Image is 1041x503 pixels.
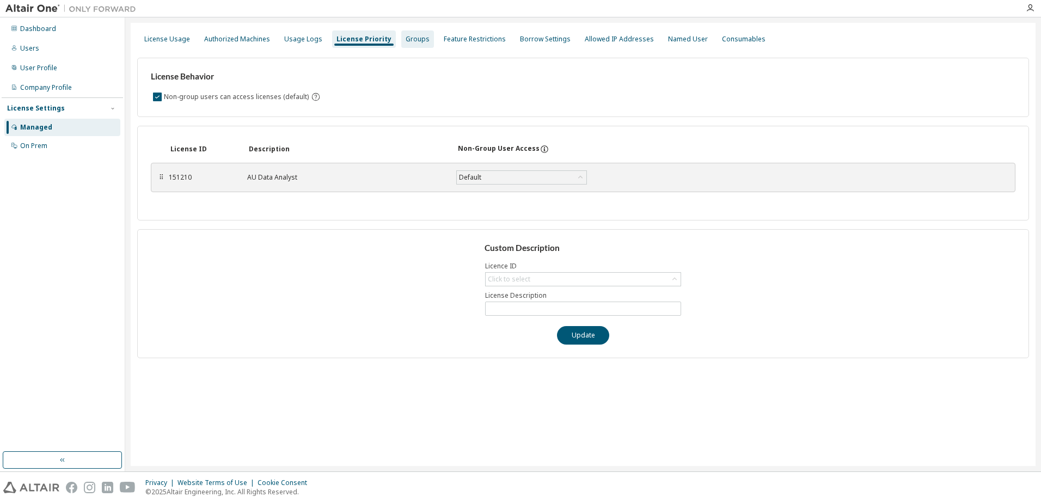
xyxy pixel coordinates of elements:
[144,35,190,44] div: License Usage
[336,35,391,44] div: License Priority
[258,479,314,487] div: Cookie Consent
[485,262,681,271] label: Licence ID
[164,90,311,103] label: Non-group users can access licenses (default)
[145,479,177,487] div: Privacy
[7,104,65,113] div: License Settings
[3,482,59,493] img: altair_logo.svg
[585,35,654,44] div: Allowed IP Addresses
[5,3,142,14] img: Altair One
[151,71,319,82] h3: License Behavior
[485,291,681,300] label: License Description
[66,482,77,493] img: facebook.svg
[485,243,682,254] h3: Custom Description
[84,482,95,493] img: instagram.svg
[158,173,164,182] div: ⠿
[311,92,321,102] svg: By default any user not assigned to any group can access any license. Turn this setting off to di...
[486,273,681,286] div: Click to select
[557,326,609,345] button: Update
[520,35,571,44] div: Borrow Settings
[20,64,57,72] div: User Profile
[204,35,270,44] div: Authorized Machines
[722,35,766,44] div: Consumables
[20,44,39,53] div: Users
[20,24,56,33] div: Dashboard
[170,145,236,154] div: License ID
[102,482,113,493] img: linkedin.svg
[284,35,322,44] div: Usage Logs
[120,482,136,493] img: youtube.svg
[20,83,72,92] div: Company Profile
[247,173,443,182] div: AU Data Analyst
[668,35,708,44] div: Named User
[20,123,52,132] div: Managed
[406,35,430,44] div: Groups
[249,145,445,154] div: Description
[177,479,258,487] div: Website Terms of Use
[169,173,234,182] div: 151210
[444,35,506,44] div: Feature Restrictions
[488,275,530,284] div: Click to select
[145,487,314,496] p: © 2025 Altair Engineering, Inc. All Rights Reserved.
[457,171,483,183] div: Default
[20,142,47,150] div: On Prem
[457,171,586,184] div: Default
[458,144,540,154] div: Non-Group User Access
